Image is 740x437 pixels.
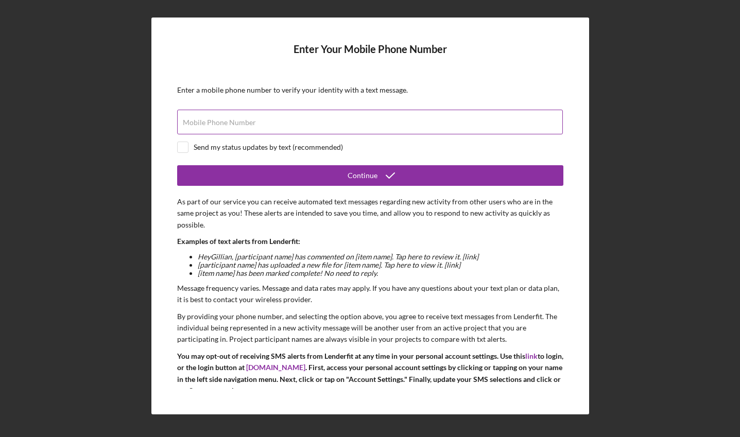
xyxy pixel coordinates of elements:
label: Mobile Phone Number [183,118,256,127]
div: Enter a mobile phone number to verify your identity with a text message. [177,86,563,94]
a: [DOMAIN_NAME] [246,363,305,372]
p: Message frequency varies. Message and data rates may apply. If you have any questions about your ... [177,283,563,306]
h4: Enter Your Mobile Phone Number [177,43,563,71]
p: As part of our service you can receive automated text messages regarding new activity from other ... [177,196,563,231]
div: Continue [348,165,377,186]
li: [item name] has been marked complete! No need to reply. [198,269,563,277]
p: Examples of text alerts from Lenderfit: [177,236,563,247]
div: Send my status updates by text (recommended) [194,143,343,151]
p: By providing your phone number, and selecting the option above, you agree to receive text message... [177,311,563,345]
a: link [525,352,538,360]
button: Continue [177,165,563,186]
li: [participant name] has uploaded a new file for [item name]. Tap here to view it. [link] [198,261,563,269]
p: You may opt-out of receiving SMS alerts from Lenderfit at any time in your personal account setti... [177,351,563,397]
li: Hey Gillian , [participant name] has commented on [item name]. Tap here to review it. [link] [198,253,563,261]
